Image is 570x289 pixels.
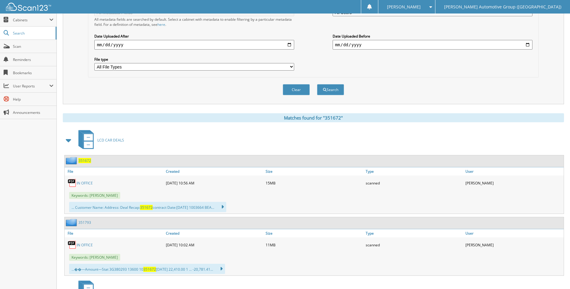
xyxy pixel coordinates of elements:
span: LCD CAR DEALS [97,138,124,143]
a: here [157,22,165,27]
a: Type [364,167,464,175]
input: start [94,40,294,50]
a: User [464,167,564,175]
div: 11MB [264,239,364,251]
span: Help [13,97,53,102]
a: LCD CAR DEALS [75,128,124,152]
button: Clear [283,84,310,95]
label: Date Uploaded After [94,34,294,39]
span: Scan [13,44,53,49]
span: Keywords: [PERSON_NAME] [69,192,120,199]
a: File [65,229,164,237]
div: [PERSON_NAME] [464,239,564,251]
button: Search [317,84,344,95]
a: 351672 [78,158,91,163]
a: IN OFFICE [77,242,93,248]
img: scan123-logo-white.svg [6,3,51,11]
span: User Reports [13,84,49,89]
a: Created [164,167,264,175]
div: [DATE] 10:02 AM [164,239,264,251]
span: Announcements [13,110,53,115]
div: ... Customer Name: Address: Deal Recap: contract Date:[DATE] 1003664 BEA... [69,202,226,212]
span: Reminders [13,57,53,62]
img: folder2.png [66,157,78,164]
span: [PERSON_NAME] [387,5,421,9]
a: Size [264,229,364,237]
label: File type [94,57,294,62]
div: All metadata fields are searched by default. Select a cabinet with metadata to enable filtering b... [94,17,294,27]
img: PDF.png [68,240,77,249]
a: Created [164,229,264,237]
span: 351672 [143,267,156,272]
div: [DATE] 10:56 AM [164,177,264,189]
a: User [464,229,564,237]
img: PDF.png [68,178,77,187]
div: [PERSON_NAME] [464,177,564,189]
span: Search [13,31,53,36]
a: Type [364,229,464,237]
a: 351793 [78,220,91,225]
span: Bookmarks [13,70,53,75]
span: 351672 [140,205,153,210]
div: scanned [364,239,464,251]
span: Cabinets [13,17,49,23]
div: ...��—Amount—Stat 3G380293 13600 10 [DATE] 22,410.00 1 ... -20,781.41... [69,264,225,274]
div: scanned [364,177,464,189]
a: Size [264,167,364,175]
img: folder2.png [66,219,78,226]
div: 15MB [264,177,364,189]
div: Matches found for "351672" [63,113,564,122]
span: Keywords: [PERSON_NAME] [69,254,120,261]
a: IN OFFICE [77,181,93,186]
iframe: Chat Widget [540,260,570,289]
input: end [333,40,532,50]
a: File [65,167,164,175]
span: [PERSON_NAME] Automotive Group ([GEOGRAPHIC_DATA]) [444,5,561,9]
label: Date Uploaded Before [333,34,532,39]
